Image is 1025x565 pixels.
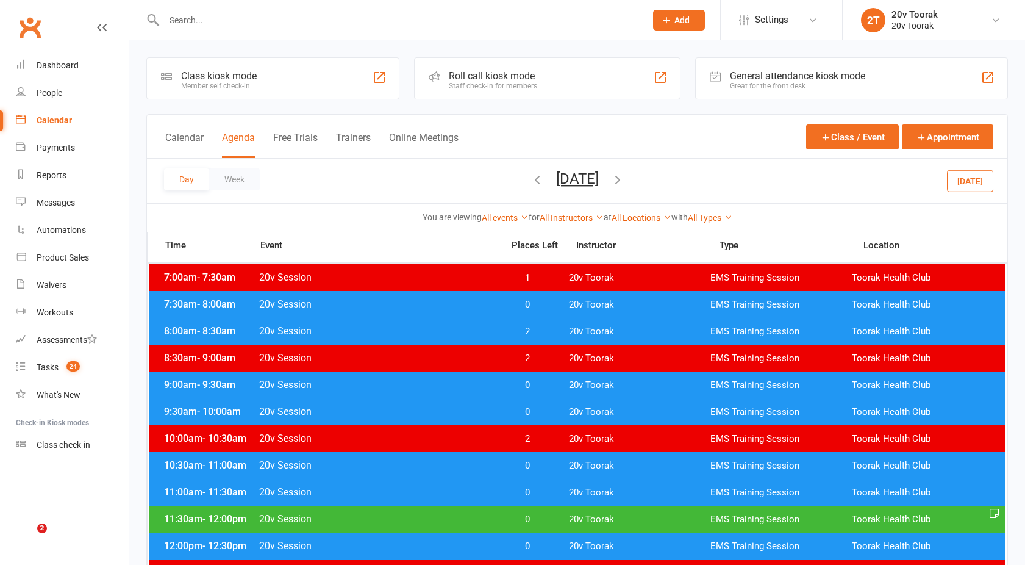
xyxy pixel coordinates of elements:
span: - 9:30am [197,379,235,390]
span: EMS Training Session [710,272,852,284]
span: 20v Session [259,540,496,552]
a: Waivers [16,272,129,299]
div: Class check-in [37,440,90,450]
span: 20v Session [259,486,496,498]
span: EMS Training Session [710,541,852,552]
span: EMS Training Session [710,460,852,472]
div: People [37,88,62,98]
span: 1 [496,272,560,284]
a: People [16,79,129,107]
span: Toorak Health Club [852,353,993,364]
strong: at [604,212,612,222]
span: 20v Session [259,298,496,310]
button: Calendar [165,132,204,158]
span: EMS Training Session [710,514,852,525]
span: - 10:00am [197,406,241,417]
span: 20v Toorak [569,299,710,311]
div: 2T [861,8,885,32]
span: 20v Session [259,459,496,471]
span: - 12:30pm [202,540,246,552]
span: 20v Toorak [569,541,710,552]
span: 20v Toorak [569,272,710,284]
span: Toorak Health Club [852,433,993,445]
span: EMS Training Session [710,406,852,418]
span: 20v Session [259,325,496,337]
a: Payments [16,134,129,162]
div: Reports [37,170,66,180]
span: 11:00am [161,486,259,498]
input: Search... [160,12,637,29]
a: All Types [688,213,732,223]
span: Places Left [503,241,567,250]
a: Messages [16,189,129,217]
iframe: Intercom live chat [12,524,41,553]
span: EMS Training Session [710,433,852,445]
div: Great for the front desk [730,82,865,90]
span: Toorak Health Club [852,541,993,552]
span: Toorak Health Club [852,487,993,498]
strong: You are viewing [423,212,482,222]
span: 0 [496,514,560,525]
span: 20v Toorak [569,353,710,364]
span: 0 [496,406,560,418]
span: 0 [496,299,560,311]
span: EMS Training Session [710,487,852,498]
a: Workouts [16,299,129,326]
a: Tasks 24 [16,354,129,381]
span: Toorak Health Club [852,272,993,284]
span: - 8:30am [197,325,235,337]
span: 20v Session [259,513,496,525]
span: 8:30am [161,352,259,364]
button: [DATE] [556,170,599,187]
span: Type [720,241,863,250]
span: 0 [496,487,560,498]
span: - 7:30am [197,272,235,283]
span: 11:30am [161,513,259,525]
span: 2 [37,524,47,533]
button: Trainers [336,132,371,158]
a: All Instructors [540,213,604,223]
a: What's New [16,381,129,409]
span: Toorak Health Club [852,514,993,525]
div: Member self check-in [181,82,257,90]
button: Agenda [222,132,255,158]
span: EMS Training Session [710,353,852,364]
span: 0 [496,380,560,391]
a: All Locations [612,213,671,223]
span: 20v Toorak [569,326,710,337]
span: 2 [496,353,560,364]
span: 20v Session [259,272,496,283]
span: 2 [496,433,560,445]
span: - 9:00am [197,352,235,364]
span: Toorak Health Club [852,380,993,391]
span: 20v Toorak [569,514,710,525]
button: Online Meetings [389,132,459,158]
span: EMS Training Session [710,380,852,391]
span: 20v Toorak [569,460,710,472]
button: [DATE] [947,170,993,192]
strong: for [529,212,540,222]
span: Toorak Health Club [852,460,993,472]
span: Time [162,240,260,254]
div: Workouts [37,308,73,317]
span: Instructor [576,241,720,250]
span: Event [260,240,503,251]
div: Payments [37,143,75,153]
a: Calendar [16,107,129,134]
span: 9:00am [161,379,259,390]
div: Class kiosk mode [181,70,257,82]
span: 20v Toorak [569,380,710,391]
span: 20v Session [259,406,496,417]
a: Dashboard [16,52,129,79]
a: Reports [16,162,129,189]
span: 7:00am [161,272,259,283]
span: Toorak Health Club [852,406,993,418]
span: 20v Toorak [569,433,710,445]
button: Add [653,10,705,31]
a: Automations [16,217,129,244]
div: Assessments [37,335,97,345]
span: - 12:00pm [202,513,246,525]
span: Toorak Health Club [852,299,993,311]
span: - 10:30am [202,433,246,444]
span: 8:00am [161,325,259,337]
